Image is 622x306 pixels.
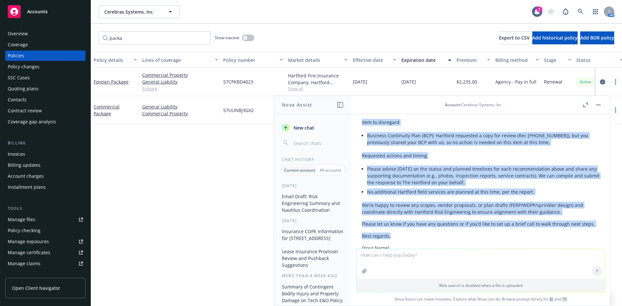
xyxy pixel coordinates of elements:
a: Report a Bug [559,5,572,18]
div: Contacts [8,95,27,105]
a: Manage claims [5,258,86,269]
p: Please let us know if you have any questions or if you’d like to set up a brief call to walk thro... [362,221,600,227]
div: Premium [456,57,483,63]
div: Hartford Fire Insurance Company, Hartford Insurance Group [288,72,348,86]
li: Business Continuity Plan (BCP): Hartford requested a copy for review (Rec [PHONE_NUMBER]), but yo... [367,131,600,147]
a: Policies [5,51,86,61]
button: Lines of coverage [140,52,221,68]
div: [DATE] [274,218,351,223]
button: Policy details [91,52,140,68]
input: Search chats [292,139,344,148]
a: more [612,106,619,114]
div: Billing updates [8,160,40,170]
a: General Liability [142,103,218,110]
button: Cerebras Systems, Inc [99,5,180,18]
div: Tools [5,205,86,212]
div: : Cerebras Systems, Inc [445,102,501,108]
a: Contract review [5,106,86,116]
a: BI [549,296,553,302]
div: SSC Cases [8,73,30,83]
a: Overview [5,28,86,39]
div: Lines of coverage [142,57,211,63]
div: Market details [288,57,340,63]
a: SSC Cases [5,73,86,83]
button: Add historical policy [532,31,578,44]
span: Show inactive [215,35,239,40]
a: 3 more [142,85,218,92]
a: General Liability [142,78,218,85]
button: Insurance COPE Information for [STREET_ADDRESS] [279,226,346,244]
a: Start snowing [544,5,557,18]
div: [DATE] [274,183,351,188]
div: Chat History [274,157,351,162]
a: Installment plans [5,182,86,192]
button: Expiration date [399,52,454,68]
p: Current account [284,167,315,173]
a: Commercial Property [142,72,218,78]
span: Account [445,102,460,108]
button: Add BOR policy [580,31,614,44]
p: All accounts [320,167,341,173]
button: Lease Insurance Provision Review and Pushback Suggestions [279,246,346,270]
p: Web search is disabled when a file is uploaded [361,283,601,288]
h1: Nova Assist [282,101,312,108]
button: Premium [454,52,493,68]
button: Policy number [221,52,285,68]
a: Account charges [5,171,86,181]
a: Policy checking [5,225,86,236]
a: Commercial Package [94,104,120,117]
span: 57UUNBJ3GX2 [223,107,254,114]
div: Stage [544,57,564,63]
div: Billing [5,140,86,146]
div: Quoting plans [8,84,39,94]
div: Manage certificates [8,247,50,258]
div: Status [576,57,616,63]
span: Renewal [544,78,562,85]
div: More than a week ago [274,273,351,278]
div: Overview [8,28,28,39]
button: Export to CSV [499,31,530,44]
div: Policy changes [8,62,40,72]
div: Manage BORs [8,269,38,280]
a: Invoices [5,149,86,159]
a: TR [562,296,567,302]
p: Best regards, [362,232,600,239]
div: Installment plans [8,182,46,192]
div: Policy number [223,57,276,63]
a: Contacts [5,95,86,105]
a: Commercial Property [142,110,218,117]
p: We’re happy to review any scopes, vendor proposals, or plan drafts (FERP/WDPP/sprinkler design) a... [362,202,600,215]
span: 57CPKBD4023 [223,78,253,85]
a: Foreign Package [94,79,129,85]
a: Switch app [589,5,602,18]
a: circleInformation [599,78,606,86]
span: Active [579,79,592,85]
a: Accounts [5,3,86,21]
button: New chat [279,122,346,133]
div: Coverage [8,40,28,50]
div: Manage files [8,214,35,225]
a: Manage exposures [5,236,86,247]
div: Account charges [8,171,44,181]
div: Coverage gap analysis [8,117,56,127]
div: Effective date [353,57,389,63]
a: Manage BORs [5,269,86,280]
span: Show all [288,86,348,91]
div: Manage exposures [8,236,49,247]
span: Export to CSV [499,35,530,41]
span: Add BOR policy [580,35,614,41]
div: Contract review [8,106,42,116]
a: Coverage [5,40,86,50]
a: Manage files [5,214,86,225]
a: Policy changes [5,62,86,72]
button: Email Draft: Risk Engineering Summary and Nautilus Coordination [279,191,346,215]
button: Stage [541,52,574,68]
div: 1 [536,6,542,12]
span: Accounts [27,9,48,14]
button: Market details [285,52,350,68]
div: Policy checking [8,225,40,236]
div: Manage claims [8,258,40,269]
p: [Your Name] Newfront Insurance Services [Your Title] [Your Phone] | [Your Email] [362,244,600,272]
div: Expiration date [401,57,444,63]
